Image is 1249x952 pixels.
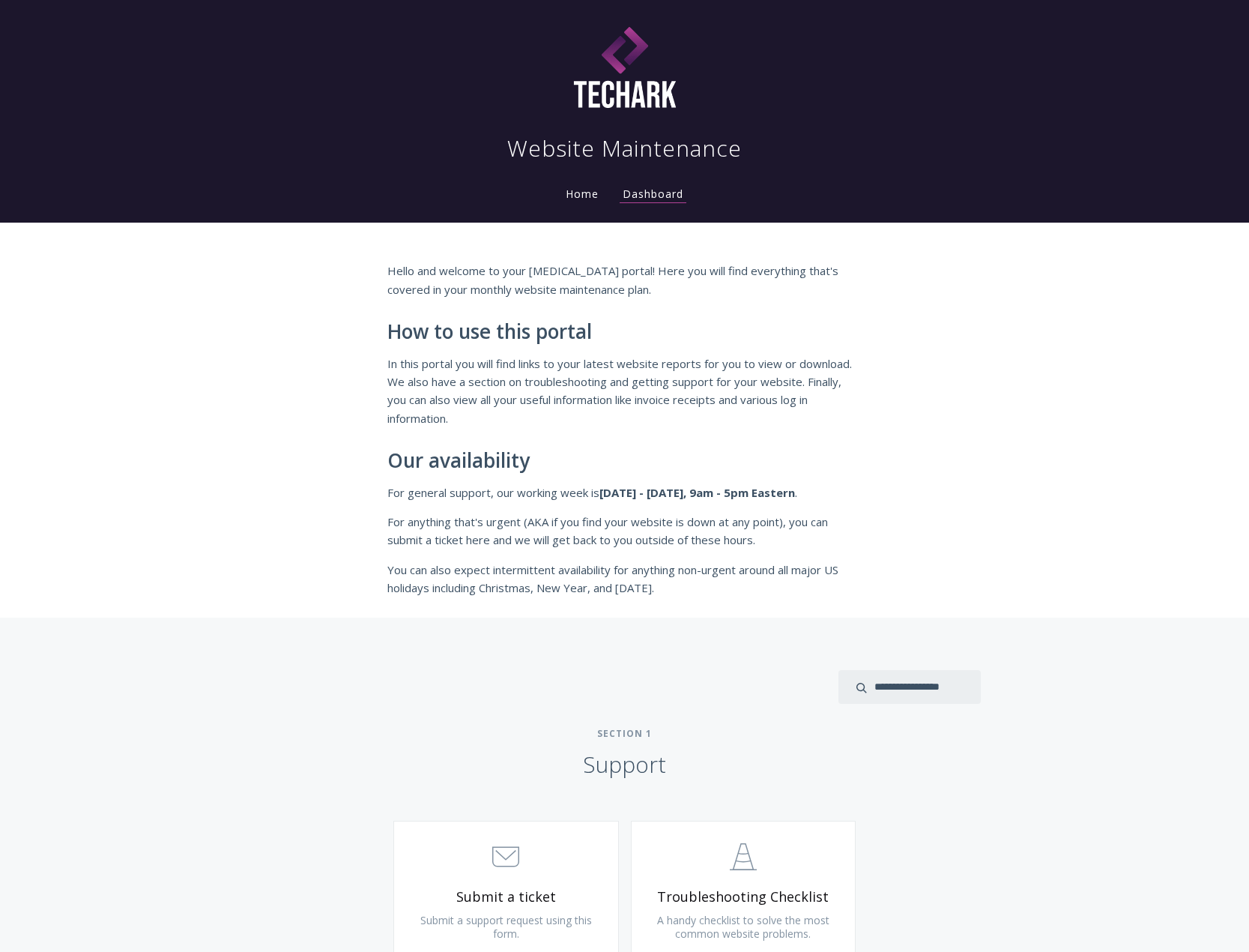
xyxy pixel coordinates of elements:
[387,355,862,428] p: In this portal you will find links to your latest website reports for you to view or download. We...
[420,913,592,941] span: Submit a support request using this form.
[387,483,862,501] p: For general support, our working week is .
[387,450,862,472] h2: Our availability
[599,485,795,500] strong: [DATE] - [DATE], 9am - 5pm Eastern
[654,888,833,906] span: Troubleshooting Checklist
[387,321,862,343] h2: How to use this portal
[657,913,829,941] span: A handy checklist to solve the most common website problems.
[563,187,602,201] a: Home
[838,670,981,704] input: search input
[620,187,686,203] a: Dashboard
[387,513,862,549] p: For anything that's urgent (AKA if you find your website is down at any point), you can submit a ...
[507,133,742,163] h1: Website Maintenance
[387,262,862,298] p: Hello and welcome to your [MEDICAL_DATA] portal! Here you will find everything that's covered in ...
[417,888,596,906] span: Submit a ticket
[387,561,862,597] p: You can also expect intermittent availability for anything non-urgent around all major US holiday...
